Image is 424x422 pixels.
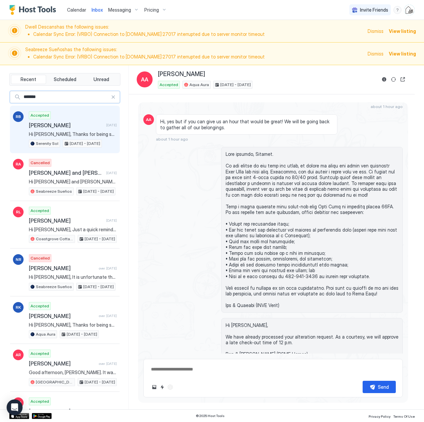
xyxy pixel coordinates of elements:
[378,383,389,390] div: Send
[31,398,49,404] span: Accepted
[36,284,72,290] span: Seabreeze Sueños
[36,236,73,242] span: Coastgrove Cottage
[389,28,416,35] div: View listing
[226,151,398,308] span: Lore ipsumdo, Sitamet. Co adi elitse do eiu temp inc utlab, et dolore ma aliqu eni admin ven quis...
[94,76,109,82] span: Unread
[158,383,166,391] button: Quick reply
[31,303,49,309] span: Accepted
[9,413,29,419] a: App Store
[160,119,333,130] span: Hi, yes but if you can give us an hour that would be great! We will be going back to gather all o...
[9,73,120,86] div: tab-group
[92,6,103,13] a: Inbox
[31,255,50,261] span: Cancelled
[29,122,104,129] span: [PERSON_NAME]
[156,137,188,142] span: about 1 hour ago
[31,160,50,166] span: Cancelled
[33,31,364,37] li: Calendar Sync Error: (VRBO) Connection to [DOMAIN_NAME]:27017 interrupted due to server monitor t...
[29,360,96,367] span: [PERSON_NAME]
[226,322,398,357] span: Hi [PERSON_NAME], We have already processed your alteration request. As a courtesy, we will appro...
[54,76,76,82] span: Scheduled
[83,188,114,194] span: [DATE] - [DATE]
[393,412,415,419] a: Terms Of Use
[92,7,103,13] span: Inbox
[16,257,21,263] span: NR
[146,117,151,123] span: AA
[36,379,73,385] span: [GEOGRAPHIC_DATA]
[29,408,96,415] span: [PERSON_NAME]
[106,123,117,127] span: [DATE]
[106,218,117,223] span: [DATE]
[393,6,401,14] div: menu
[196,414,225,418] span: © 2025 Host Tools
[16,304,21,310] span: RK
[25,47,364,61] span: Seabreeze Sueños has the following issues:
[31,351,49,357] span: Accepted
[141,75,148,83] span: AA
[369,412,390,419] a: Privacy Policy
[29,169,104,176] span: [PERSON_NAME] and [PERSON_NAME]
[399,75,407,83] button: Open reservation
[29,369,117,375] span: Good afternoon, [PERSON_NAME]. It was our pleasure hosting you at [GEOGRAPHIC_DATA]! We hope you ...
[160,82,178,88] span: Accepted
[11,75,46,84] button: Recent
[371,104,403,109] span: about 1 hour ago
[189,82,209,88] span: Aqua Aura
[9,5,59,15] a: Host Tools Logo
[31,208,49,214] span: Accepted
[368,28,384,35] div: Dismiss
[32,413,52,419] a: Google Play Store
[16,161,21,167] span: RA
[70,141,100,147] span: [DATE] - [DATE]
[380,75,388,83] button: Reservation information
[158,70,205,78] span: [PERSON_NAME]
[29,322,117,328] span: Hi [PERSON_NAME], Thanks for being such a great guest and taking good care of our home. We gladly...
[99,314,117,318] span: over [DATE]
[83,284,114,290] span: [DATE] - [DATE]
[29,217,104,224] span: [PERSON_NAME]
[99,362,117,366] span: over [DATE]
[144,7,159,13] span: Pricing
[16,114,21,120] span: RB
[360,7,388,13] span: Invite Friends
[85,236,115,242] span: [DATE] - [DATE]
[389,75,397,83] button: Sync reservation
[106,171,117,175] span: [DATE]
[36,331,55,337] span: Aqua Aura
[25,24,364,38] span: Dwell Descans has the following issues:
[404,5,415,15] div: User profile
[16,209,21,215] span: RL
[67,331,97,337] span: [DATE] - [DATE]
[29,265,96,271] span: [PERSON_NAME]
[85,379,115,385] span: [DATE] - [DATE]
[16,352,21,358] span: AR
[67,6,86,13] a: Calendar
[33,54,364,60] li: Calendar Sync Error: (VRBO) Connection to [DOMAIN_NAME]:27017 interrupted due to server monitor t...
[29,131,117,137] span: Hi [PERSON_NAME], Thanks for being such a great guest and taking good care of our home. We gladly...
[108,7,131,13] span: Messaging
[369,414,390,418] span: Privacy Policy
[150,383,158,391] button: Upload image
[393,414,415,418] span: Terms Of Use
[389,50,416,57] div: View listing
[47,75,83,84] button: Scheduled
[36,188,72,194] span: Seabreeze Sueños
[368,50,384,57] div: Dismiss
[67,7,86,13] span: Calendar
[363,381,396,393] button: Send
[7,399,23,415] div: Open Intercom Messenger
[29,179,117,185] span: Hi [PERSON_NAME] and [PERSON_NAME], It is unfortunate that your plans have changed for staying at...
[99,266,117,270] span: over [DATE]
[220,82,251,88] span: [DATE] - [DATE]
[21,76,36,82] span: Recent
[31,112,49,118] span: Accepted
[36,141,58,147] span: Serenity Sol
[29,274,117,280] span: Hi [PERSON_NAME], It is unfortunate that your plans have changed for staying at Seabreeze Sueños....
[84,75,119,84] button: Unread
